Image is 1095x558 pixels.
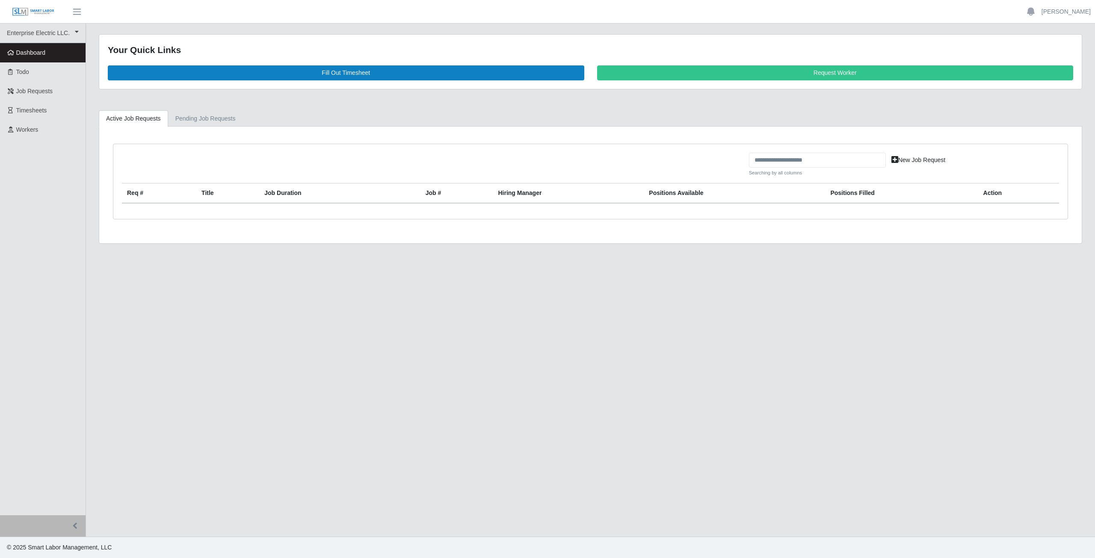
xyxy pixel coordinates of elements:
[196,183,259,204] th: Title
[597,65,1074,80] a: Request Worker
[16,107,47,114] span: Timesheets
[16,126,38,133] span: Workers
[644,183,825,204] th: Positions Available
[7,544,112,551] span: © 2025 Smart Labor Management, LLC
[493,183,644,204] th: Hiring Manager
[1042,7,1091,16] a: [PERSON_NAME]
[168,110,243,127] a: Pending Job Requests
[16,88,53,94] span: Job Requests
[108,43,1073,57] div: Your Quick Links
[99,110,168,127] a: Active Job Requests
[16,68,29,75] span: Todo
[122,183,196,204] th: Req #
[886,153,951,168] a: New Job Request
[825,183,978,204] th: Positions Filled
[978,183,1059,204] th: Action
[16,49,46,56] span: Dashboard
[108,65,584,80] a: Fill Out Timesheet
[749,169,886,177] small: Searching by all columns
[259,183,391,204] th: Job Duration
[12,7,55,17] img: SLM Logo
[420,183,493,204] th: Job #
